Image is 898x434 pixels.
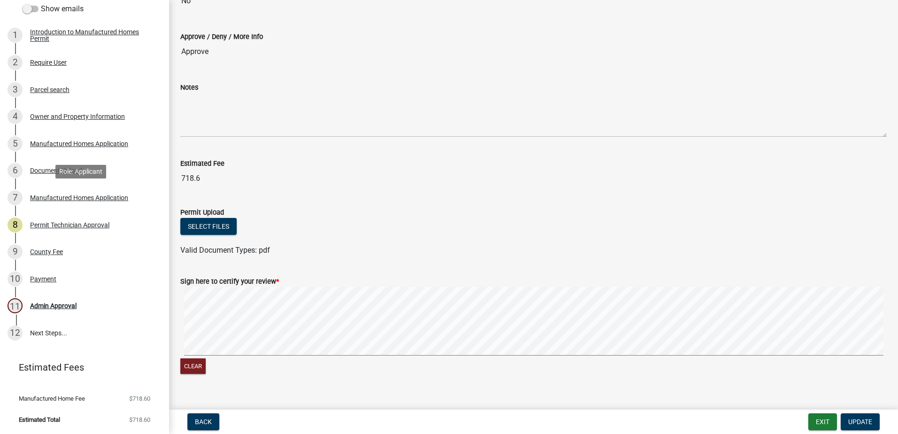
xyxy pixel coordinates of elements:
div: Admin Approval [30,302,77,309]
div: 4 [8,109,23,124]
div: Owner and Property Information [30,113,125,120]
div: 9 [8,244,23,259]
div: Require User [30,59,67,66]
span: $718.60 [129,417,150,423]
label: Permit Upload [180,209,224,216]
label: Show emails [23,3,84,15]
div: 10 [8,271,23,287]
div: 8 [8,217,23,232]
label: Sign here to certify your review [180,279,279,285]
span: Estimated Total [19,417,60,423]
div: 6 [8,163,23,178]
div: Payment [30,276,56,282]
div: County Fee [30,248,63,255]
span: Valid Document Types: pdf [180,246,270,255]
button: Back [187,413,219,430]
label: Estimated Fee [180,161,224,167]
label: Approve / Deny / More Info [180,34,263,40]
div: Manufactured Homes Application [30,140,128,147]
span: $718.60 [129,395,150,402]
span: Manufactured Home Fee [19,395,85,402]
button: Exit [808,413,837,430]
div: Parcel search [30,86,70,93]
div: 2 [8,55,23,70]
a: Estimated Fees [8,358,154,377]
div: 1 [8,28,23,43]
span: Update [848,418,872,426]
div: Permit Technician Approval [30,222,109,228]
div: Document Upload [30,167,82,174]
button: Select files [180,218,237,235]
div: Role: Applicant [55,165,106,178]
div: 12 [8,325,23,341]
div: Introduction to Manufactured Homes Permit [30,29,154,42]
label: Notes [180,85,198,91]
div: Manufactured Homes Application [30,194,128,201]
button: Clear [180,358,206,374]
div: 3 [8,82,23,97]
div: 7 [8,190,23,205]
span: Back [195,418,212,426]
div: 11 [8,298,23,313]
button: Update [841,413,880,430]
div: 5 [8,136,23,151]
